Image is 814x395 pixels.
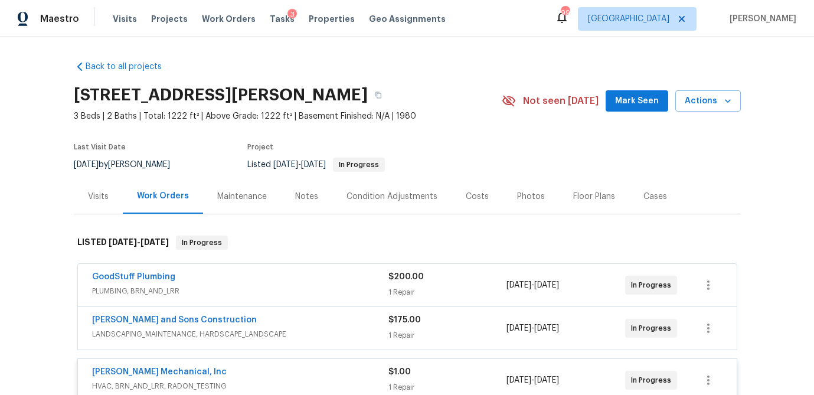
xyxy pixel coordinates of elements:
[40,13,79,25] span: Maestro
[388,381,507,393] div: 1 Repair
[109,238,137,246] span: [DATE]
[506,322,559,334] span: -
[151,13,188,25] span: Projects
[368,84,389,106] button: Copy Address
[137,190,189,202] div: Work Orders
[92,273,175,281] a: GoodStuff Plumbing
[388,316,421,324] span: $175.00
[287,9,297,21] div: 3
[534,376,559,384] span: [DATE]
[506,281,531,289] span: [DATE]
[113,13,137,25] span: Visits
[675,90,741,112] button: Actions
[77,236,169,250] h6: LISTED
[202,13,256,25] span: Work Orders
[561,7,569,19] div: 99
[388,368,411,376] span: $1.00
[643,191,667,203] div: Cases
[74,143,126,151] span: Last Visit Date
[92,328,388,340] span: LANDSCAPING_MAINTENANCE, HARDSCAPE_LANDSCAPE
[247,161,385,169] span: Listed
[631,279,676,291] span: In Progress
[74,89,368,101] h2: [STREET_ADDRESS][PERSON_NAME]
[466,191,489,203] div: Costs
[92,380,388,392] span: HVAC, BRN_AND_LRR, RADON_TESTING
[346,191,437,203] div: Condition Adjustments
[273,161,298,169] span: [DATE]
[588,13,669,25] span: [GEOGRAPHIC_DATA]
[92,316,257,324] a: [PERSON_NAME] and Sons Construction
[247,143,273,151] span: Project
[388,286,507,298] div: 1 Repair
[615,94,659,109] span: Mark Seen
[74,61,187,73] a: Back to all projects
[517,191,545,203] div: Photos
[177,237,227,249] span: In Progress
[109,238,169,246] span: -
[534,324,559,332] span: [DATE]
[273,161,326,169] span: -
[74,224,741,262] div: LISTED [DATE]-[DATE]In Progress
[334,161,384,168] span: In Progress
[534,281,559,289] span: [DATE]
[573,191,615,203] div: Floor Plans
[88,191,109,203] div: Visits
[506,279,559,291] span: -
[74,158,184,172] div: by [PERSON_NAME]
[606,90,668,112] button: Mark Seen
[217,191,267,203] div: Maintenance
[523,95,599,107] span: Not seen [DATE]
[309,13,355,25] span: Properties
[388,329,507,341] div: 1 Repair
[725,13,796,25] span: [PERSON_NAME]
[506,324,531,332] span: [DATE]
[74,161,99,169] span: [DATE]
[631,374,676,386] span: In Progress
[506,374,559,386] span: -
[388,273,424,281] span: $200.00
[301,161,326,169] span: [DATE]
[295,191,318,203] div: Notes
[92,368,227,376] a: [PERSON_NAME] Mechanical, Inc
[369,13,446,25] span: Geo Assignments
[270,15,295,23] span: Tasks
[506,376,531,384] span: [DATE]
[631,322,676,334] span: In Progress
[685,94,731,109] span: Actions
[140,238,169,246] span: [DATE]
[74,110,502,122] span: 3 Beds | 2 Baths | Total: 1222 ft² | Above Grade: 1222 ft² | Basement Finished: N/A | 1980
[92,285,388,297] span: PLUMBING, BRN_AND_LRR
